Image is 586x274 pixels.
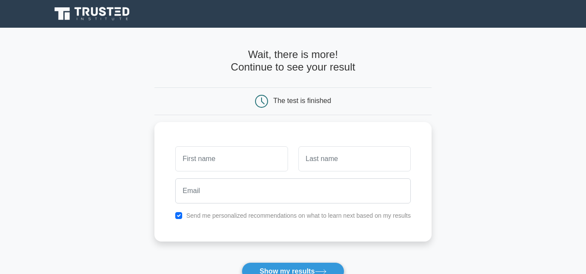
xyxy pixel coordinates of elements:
[175,178,411,203] input: Email
[186,212,411,219] label: Send me personalized recommendations on what to learn next based on my results
[298,146,411,171] input: Last name
[175,146,288,171] input: First name
[273,97,331,104] div: The test is finished
[154,48,432,74] h4: Wait, there is more! Continue to see your result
